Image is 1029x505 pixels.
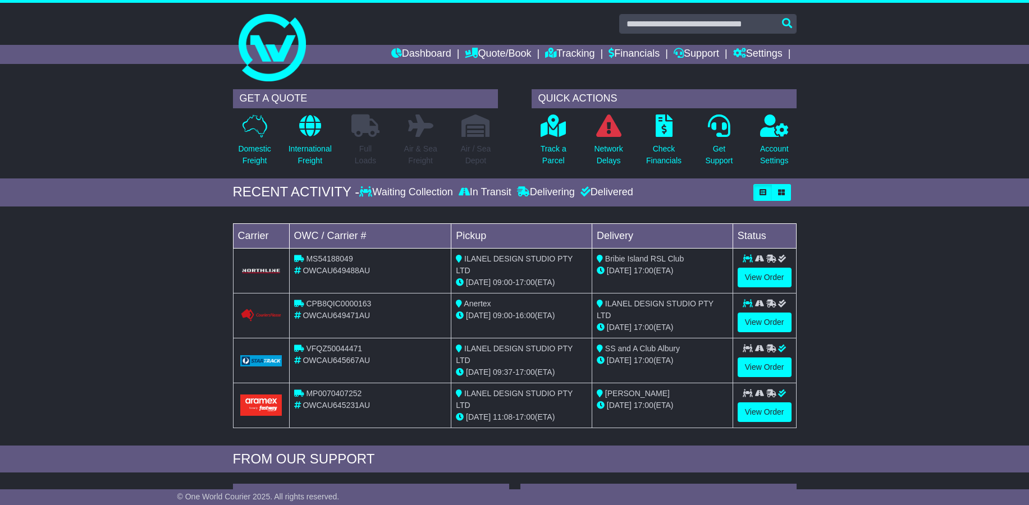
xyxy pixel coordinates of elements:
[592,223,733,248] td: Delivery
[705,143,733,167] p: Get Support
[493,311,513,320] span: 09:00
[303,266,370,275] span: OWCAU649488AU
[466,311,491,320] span: [DATE]
[233,184,360,200] div: RECENT ACTIVITY -
[289,143,332,167] p: International Freight
[359,186,455,199] div: Waiting Collection
[609,45,660,64] a: Financials
[515,311,535,320] span: 16:00
[607,401,632,410] span: [DATE]
[597,299,714,320] span: ILANEL DESIGN STUDIO PTY LTD
[515,412,535,421] span: 17:00
[733,45,783,64] a: Settings
[391,45,451,64] a: Dashboard
[177,492,340,501] span: © One World Courier 2025. All rights reserved.
[594,143,623,167] p: Network Delays
[240,309,282,322] img: GetCarrierServiceLogo
[634,401,653,410] span: 17:00
[237,114,271,173] a: DomesticFreight
[465,45,531,64] a: Quote/Book
[597,400,728,411] div: (ETA)
[456,186,514,199] div: In Transit
[456,389,573,410] span: ILANEL DESIGN STUDIO PTY LTD
[493,368,513,377] span: 09:37
[607,266,632,275] span: [DATE]
[607,356,632,365] span: [DATE]
[451,223,592,248] td: Pickup
[238,143,271,167] p: Domestic Freight
[493,278,513,287] span: 09:00
[605,344,680,353] span: SS and A Club Albury
[351,143,379,167] p: Full Loads
[240,394,282,415] img: Aramex.png
[303,311,370,320] span: OWCAU649471AU
[404,143,437,167] p: Air & Sea Freight
[634,323,653,332] span: 17:00
[240,268,282,274] img: GetCarrierServiceLogo
[515,278,535,287] span: 17:00
[733,223,796,248] td: Status
[306,299,371,308] span: CPB8QIC0000163
[738,268,792,287] a: View Order
[605,254,684,263] span: Bribie Island RSL Club
[464,299,491,308] span: Anertex
[760,143,789,167] p: Account Settings
[515,368,535,377] span: 17:00
[532,89,797,108] div: QUICK ACTIONS
[233,89,498,108] div: GET A QUOTE
[634,266,653,275] span: 17:00
[578,186,633,199] div: Delivered
[634,356,653,365] span: 17:00
[493,412,513,421] span: 11:08
[466,412,491,421] span: [DATE]
[597,322,728,333] div: (ETA)
[605,389,670,398] span: [PERSON_NAME]
[607,323,632,332] span: [DATE]
[597,265,728,277] div: (ETA)
[306,389,362,398] span: MP0070407252
[456,366,587,378] div: - (ETA)
[738,402,792,422] a: View Order
[545,45,594,64] a: Tracking
[306,344,362,353] span: VFQZ50044471
[233,223,289,248] td: Carrier
[674,45,719,64] a: Support
[289,223,451,248] td: OWC / Carrier #
[456,310,587,322] div: - (ETA)
[646,143,682,167] p: Check Financials
[456,277,587,288] div: - (ETA)
[738,357,792,377] a: View Order
[593,114,623,173] a: NetworkDelays
[240,355,282,366] img: GetCarrierServiceLogo
[738,313,792,332] a: View Order
[461,143,491,167] p: Air / Sea Depot
[760,114,789,173] a: AccountSettings
[233,451,797,467] div: FROM OUR SUPPORT
[540,114,567,173] a: Track aParcel
[705,114,733,173] a: GetSupport
[303,356,370,365] span: OWCAU645667AU
[456,344,573,365] span: ILANEL DESIGN STUDIO PTY LTD
[597,355,728,366] div: (ETA)
[646,114,682,173] a: CheckFinancials
[306,254,353,263] span: MS54188049
[456,411,587,423] div: - (ETA)
[303,401,370,410] span: OWCAU645231AU
[466,368,491,377] span: [DATE]
[514,186,578,199] div: Delivering
[456,254,573,275] span: ILANEL DESIGN STUDIO PTY LTD
[466,278,491,287] span: [DATE]
[288,114,332,173] a: InternationalFreight
[541,143,566,167] p: Track a Parcel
